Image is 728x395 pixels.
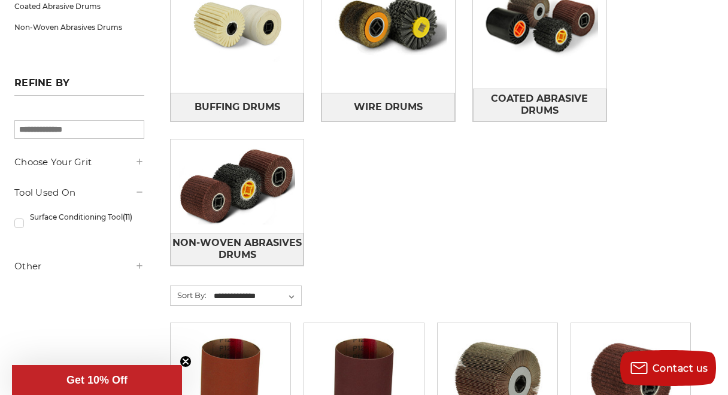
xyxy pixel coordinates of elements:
select: Sort By: [212,287,301,305]
div: Get 10% OffClose teaser [12,365,182,395]
img: Non-Woven Abrasives Drums [171,139,304,233]
span: Buffing Drums [195,97,280,117]
button: Contact us [620,350,716,386]
h5: Refine by [14,77,144,96]
span: Wire Drums [354,97,423,117]
label: Sort By: [171,286,207,304]
a: Wire Drums [321,93,455,121]
span: Get 10% Off [66,374,128,386]
h5: Choose Your Grit [14,155,144,169]
a: Buffing Drums [171,93,304,121]
h5: Tool Used On [14,186,144,200]
h5: Other [14,259,144,274]
a: Coated Abrasive Drums [473,89,606,121]
button: Close teaser [180,355,192,367]
span: Non-Woven Abrasives Drums [171,233,304,265]
a: Surface Conditioning Tool [14,206,144,240]
a: Non-Woven Abrasives Drums [14,17,144,38]
span: Contact us [653,363,708,374]
span: (11) [123,212,132,221]
a: Non-Woven Abrasives Drums [171,233,304,266]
